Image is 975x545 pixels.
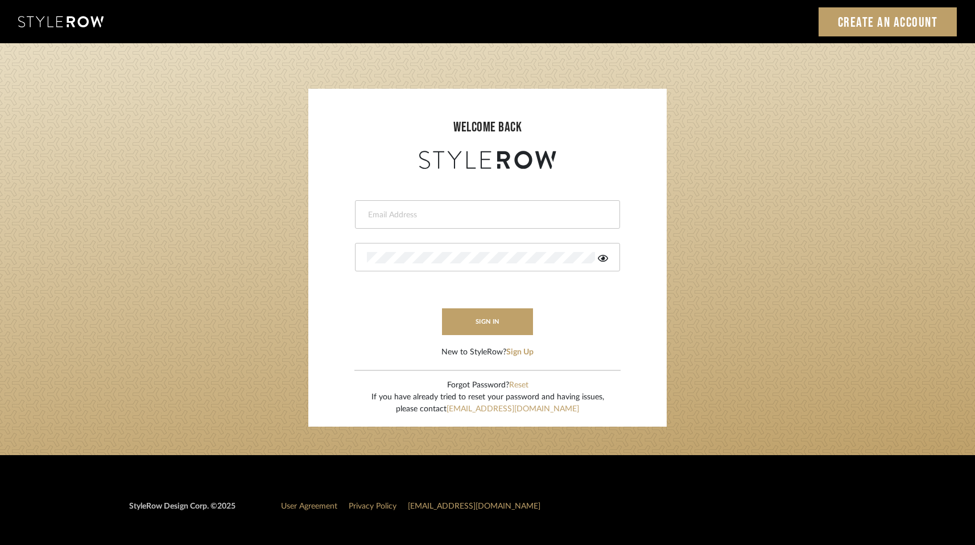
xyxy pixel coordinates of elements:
[367,209,605,221] input: Email Address
[447,405,579,413] a: [EMAIL_ADDRESS][DOMAIN_NAME]
[819,7,957,36] a: Create an Account
[371,379,604,391] div: Forgot Password?
[441,346,534,358] div: New to StyleRow?
[281,502,337,510] a: User Agreement
[509,379,528,391] button: Reset
[442,308,533,335] button: sign in
[129,501,236,522] div: StyleRow Design Corp. ©2025
[506,346,534,358] button: Sign Up
[371,391,604,415] div: If you have already tried to reset your password and having issues, please contact
[320,117,655,138] div: welcome back
[349,502,396,510] a: Privacy Policy
[408,502,540,510] a: [EMAIL_ADDRESS][DOMAIN_NAME]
